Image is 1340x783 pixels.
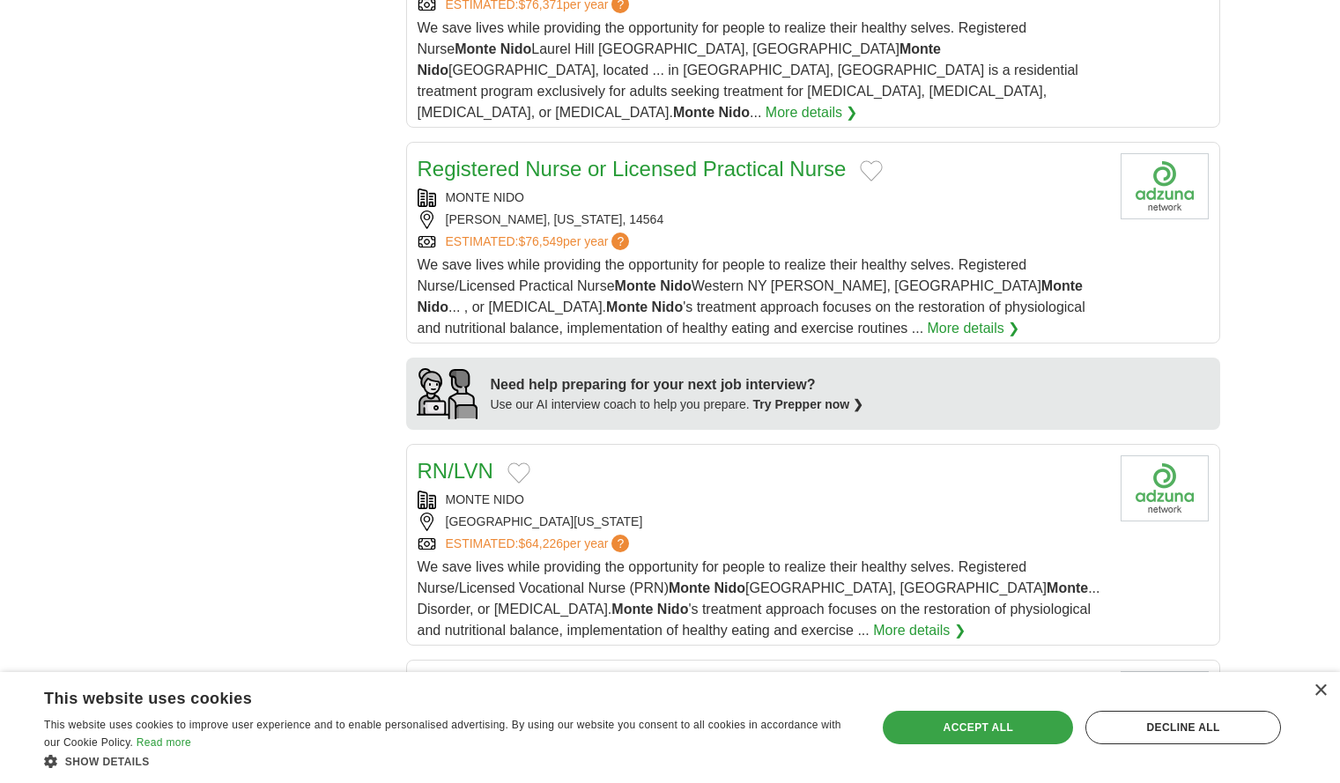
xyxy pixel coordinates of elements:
[507,462,530,484] button: Add to favorite jobs
[1314,684,1327,698] div: Close
[418,459,493,483] a: RN/LVN
[518,234,563,248] span: $76,549
[1121,671,1209,737] img: Company logo
[873,620,966,641] a: More details ❯
[673,105,714,120] strong: Monte
[1121,455,1209,521] img: Company logo
[611,535,629,552] span: ?
[44,719,841,749] span: This website uses cookies to improve user experience and to enable personalised advertising. By u...
[753,397,864,411] a: Try Prepper now ❯
[714,580,746,595] strong: Nido
[418,20,1078,120] span: We save lives while providing the opportunity for people to realize their healthy selves. Registe...
[446,535,633,553] a: ESTIMATED:$64,226per year?
[418,188,1107,207] div: MONTE NIDO
[65,756,150,768] span: Show details
[44,683,808,709] div: This website uses cookies
[446,233,633,251] a: ESTIMATED:$76,549per year?
[418,299,449,314] strong: Nido
[418,491,1107,509] div: MONTE NIDO
[418,63,449,78] strong: Nido
[1121,153,1209,219] img: Company logo
[137,736,191,749] a: Read more, opens a new window
[44,752,852,770] div: Show details
[928,318,1020,339] a: More details ❯
[652,299,684,314] strong: Nido
[657,602,689,617] strong: Nido
[491,374,864,395] div: Need help preparing for your next job interview?
[615,278,656,293] strong: Monte
[418,257,1085,336] span: We save lives while providing the opportunity for people to realize their healthy selves. Registe...
[660,278,692,293] strong: Nido
[883,711,1073,744] div: Accept all
[418,157,847,181] a: Registered Nurse or Licensed Practical Nurse
[1047,580,1088,595] strong: Monte
[719,105,751,120] strong: Nido
[766,102,858,123] a: More details ❯
[611,602,653,617] strong: Monte
[606,299,648,314] strong: Monte
[1041,278,1083,293] strong: Monte
[611,233,629,250] span: ?
[518,536,563,550] span: $64,226
[669,580,710,595] strong: Monte
[418,559,1100,638] span: We save lives while providing the opportunity for people to realize their healthy selves. Registe...
[418,211,1107,229] div: [PERSON_NAME], [US_STATE], 14564
[491,395,864,414] div: Use our AI interview coach to help you prepare.
[418,513,1107,531] div: [GEOGRAPHIC_DATA][US_STATE]
[900,41,941,56] strong: Monte
[860,160,883,181] button: Add to favorite jobs
[500,41,532,56] strong: Nido
[455,41,496,56] strong: Monte
[1085,711,1281,744] div: Decline all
